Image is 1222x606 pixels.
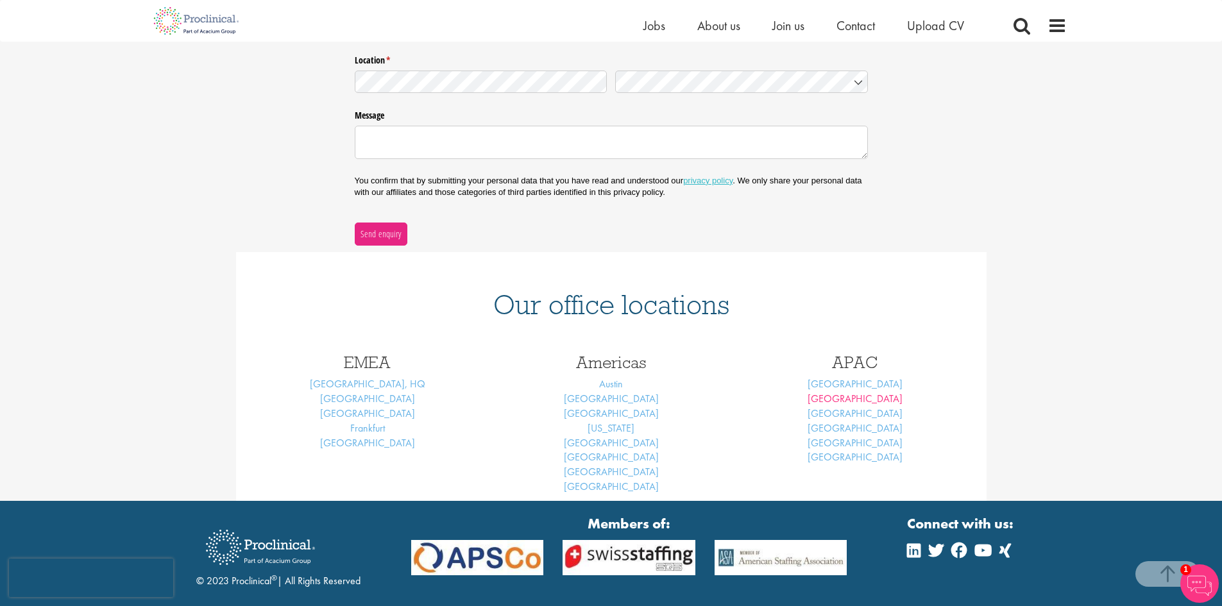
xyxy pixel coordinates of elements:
a: Jobs [643,17,665,34]
a: Join us [772,17,804,34]
label: Message [355,105,868,122]
a: [GEOGRAPHIC_DATA] [808,450,903,464]
img: APSCo [402,540,554,575]
h3: Americas [499,354,724,371]
a: Frankfurt [350,421,385,435]
h1: Our office locations [255,290,967,319]
h3: APAC [743,354,967,371]
img: Proclinical Recruitment [196,521,325,574]
a: [GEOGRAPHIC_DATA] [320,407,415,420]
span: Send enquiry [360,227,402,241]
a: [GEOGRAPHIC_DATA] [808,392,903,405]
a: [GEOGRAPHIC_DATA] [320,392,415,405]
a: About us [697,17,740,34]
a: [GEOGRAPHIC_DATA] [564,450,659,464]
img: Chatbot [1180,564,1219,603]
a: [GEOGRAPHIC_DATA] [808,377,903,391]
a: [GEOGRAPHIC_DATA] [564,392,659,405]
button: Send enquiry [355,223,407,246]
img: APSCo [705,540,857,575]
input: State / Province / Region [355,71,607,93]
a: [US_STATE] [588,421,634,435]
legend: Location [355,50,868,67]
strong: Members of: [411,514,847,534]
strong: Connect with us: [907,514,1016,534]
a: [GEOGRAPHIC_DATA] [564,407,659,420]
img: APSCo [553,540,705,575]
iframe: reCAPTCHA [9,559,173,597]
a: [GEOGRAPHIC_DATA] [808,421,903,435]
a: [GEOGRAPHIC_DATA] [564,480,659,493]
div: © 2023 Proclinical | All Rights Reserved [196,520,361,589]
input: Country [615,71,868,93]
a: [GEOGRAPHIC_DATA] [320,436,415,450]
span: 1 [1180,564,1191,575]
a: [GEOGRAPHIC_DATA] [808,407,903,420]
a: Austin [599,377,623,391]
a: [GEOGRAPHIC_DATA] [564,465,659,478]
a: [GEOGRAPHIC_DATA], HQ [310,377,425,391]
a: [GEOGRAPHIC_DATA] [808,436,903,450]
a: [GEOGRAPHIC_DATA] [564,436,659,450]
a: Upload CV [907,17,964,34]
h3: EMEA [255,354,480,371]
a: privacy policy [683,176,733,185]
sup: ® [271,573,277,583]
p: You confirm that by submitting your personal data that you have read and understood our . We only... [355,175,868,198]
a: Contact [836,17,875,34]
